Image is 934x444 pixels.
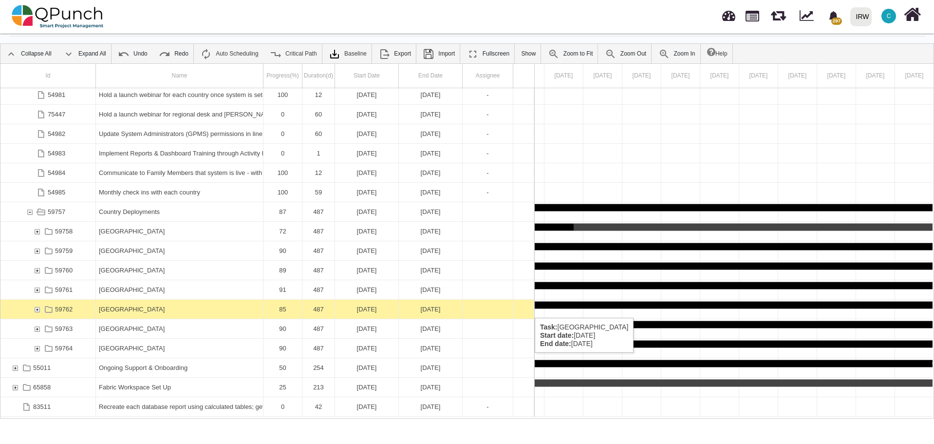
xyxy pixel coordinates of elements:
div: [DATE] [338,358,395,377]
div: - [466,105,510,124]
div: 90 [266,319,299,338]
a: Zoom In [654,44,700,63]
div: 54985 [0,183,96,202]
img: ic_auto_scheduling_24.ade0d5b.png [200,48,212,60]
div: [DATE] [402,85,459,104]
span: Clairebt [881,9,896,23]
div: 60 [305,105,332,124]
div: 83511 [33,397,51,416]
div: 91 [263,280,302,299]
div: 100 [263,85,302,104]
img: qpunch-sp.fa6292f.png [12,2,104,31]
div: 60 [302,124,335,143]
div: Philippines [96,319,263,338]
div: 75447 [48,105,65,124]
div: 254 [305,358,332,377]
div: 59763 [55,319,73,338]
div: 100 [263,183,302,202]
div: 59761 [0,280,96,299]
div: 01-09-2024 [335,261,399,280]
div: 487 [305,339,332,358]
div: Task: Fabric Workspace Set Up Start date: 01-04-2025 End date: 30-10-2025 [0,378,534,397]
div: 11-11-2025 [399,397,463,416]
div: [DATE] [402,144,459,163]
div: - [463,105,513,124]
div: [GEOGRAPHIC_DATA] [99,241,260,260]
div: 01-09-2024 [335,339,399,358]
div: 100 [263,163,302,182]
div: 100 [266,183,299,202]
div: Recreate each database report using calculated tables; get Ganesh to check against old version to... [96,397,263,416]
a: Zoom Out [600,44,651,63]
div: Assignee [463,64,513,88]
div: 0 [266,124,299,143]
div: 59764 [0,339,96,358]
img: ic_export_24.4e1404f.png [378,48,390,60]
a: C [876,0,902,32]
div: End Date [399,64,463,88]
div: - [466,397,510,416]
div: 487 [305,202,332,221]
div: [DATE] [402,241,459,260]
div: [DATE] [402,222,459,241]
div: 90 [263,339,302,358]
div: Task: Implement Reports & Dashboard Training through Activity Info Start date: 31-12-2025 End dat... [0,144,534,163]
a: Fullscreen [462,44,514,63]
div: [DATE] [402,183,459,202]
div: Indonesia [96,261,263,280]
div: Id [0,64,96,88]
div: Task: Nepal Start date: 01-09-2024 End date: 31-12-2025 [0,280,534,300]
div: 59757 [48,202,65,221]
div: Task: Update System Administrators (GPMS) permissions in line with role matrices - once ready to ... [0,124,534,144]
div: Task: Monthly check ins with each country Start date: 01-12-2024 End date: 28-01-2025 [0,183,534,202]
img: ic_zoom_to_fit_24.130db0b.png [548,48,560,60]
i: Home [904,5,921,24]
img: ic_zoom_in.48fceee.png [658,48,670,60]
div: - [463,183,513,202]
div: Sri Lanka [96,339,263,358]
div: 90 [266,339,299,358]
div: 85 [266,300,299,319]
div: [DATE] [338,378,395,397]
div: 28-01-2025 [399,183,463,202]
img: ic_zoom_out.687aa02.png [605,48,616,60]
div: [DATE] [338,85,395,104]
div: Dynamic Report [795,0,822,33]
div: - [466,144,510,163]
div: 06-01-2025 [335,85,399,104]
img: ic_expand_all_24.71e1805.png [63,48,75,60]
div: Progress(%) [263,64,302,88]
div: [DATE] [338,124,395,143]
div: 01-09-2024 [335,280,399,299]
div: 01-09-2024 [335,300,399,319]
div: 487 [302,280,335,299]
div: 23 Aug 2025 [817,64,856,88]
div: 59761 [55,280,73,299]
div: 487 [302,241,335,260]
div: 16 Aug 2025 [544,64,583,88]
div: Notification [825,7,842,25]
div: 25 [266,378,299,397]
div: [GEOGRAPHIC_DATA] [99,319,260,338]
div: 31-12-2025 [399,222,463,241]
div: 59 [302,183,335,202]
div: 25 [263,378,302,397]
img: ic_redo_24.f94b082.png [159,48,170,60]
div: 487 [305,261,332,280]
div: 42 [302,397,335,416]
div: Task: Afghanistan Start date: 01-09-2024 End date: 31-12-2025 [0,222,534,241]
div: Task: Philippines Start date: 01-09-2024 End date: 31-12-2025 [0,319,534,339]
div: 0 [263,105,302,124]
div: Task: Bangladesh Start date: 01-09-2024 End date: 31-12-2025 [0,241,534,261]
div: 100 [266,163,299,182]
div: 54981 [48,85,65,104]
div: [DATE] [402,300,459,319]
div: 60 [305,124,332,143]
div: [DATE] [338,397,395,416]
div: [GEOGRAPHIC_DATA] [99,300,260,319]
div: Task: Recreate each database report using calculated tables; get Ganesh to check against old vers... [0,397,534,417]
div: [DATE] [338,163,395,182]
div: 54983 [48,144,65,163]
div: 59758 [55,222,73,241]
a: Baseline [324,44,372,63]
